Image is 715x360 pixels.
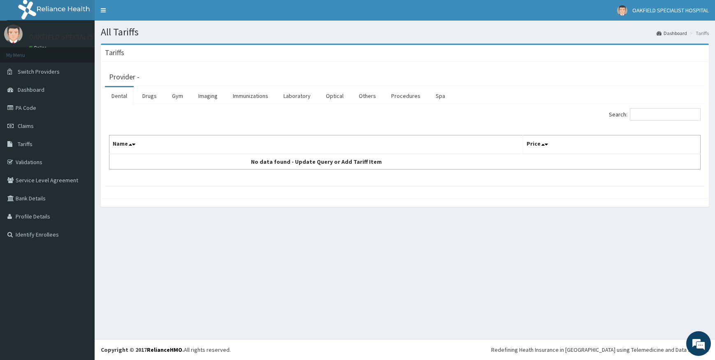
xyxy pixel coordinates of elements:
[101,27,709,37] h1: All Tariffs
[385,87,427,105] a: Procedures
[136,87,163,105] a: Drugs
[147,346,182,353] a: RelianceHMO
[632,7,709,14] span: OAKFIELD SPECIALIST HOSPITAL
[617,5,627,16] img: User Image
[277,87,317,105] a: Laboratory
[352,87,383,105] a: Others
[523,135,700,154] th: Price
[29,45,49,51] a: Online
[95,339,715,360] footer: All rights reserved.
[101,346,184,353] strong: Copyright © 2017 .
[29,33,132,41] p: OAKFIELD SPECIALIST HOSPITAL
[18,140,32,148] span: Tariffs
[192,87,224,105] a: Imaging
[609,108,701,121] label: Search:
[165,87,190,105] a: Gym
[319,87,350,105] a: Optical
[105,49,124,56] h3: Tariffs
[18,86,44,93] span: Dashboard
[109,154,523,170] td: No data found - Update Query or Add Tariff Item
[226,87,275,105] a: Immunizations
[18,122,34,130] span: Claims
[109,73,139,81] h3: Provider -
[657,30,687,37] a: Dashboard
[429,87,452,105] a: Spa
[4,25,23,43] img: User Image
[105,87,134,105] a: Dental
[18,68,60,75] span: Switch Providers
[630,108,701,121] input: Search:
[491,346,709,354] div: Redefining Heath Insurance in [GEOGRAPHIC_DATA] using Telemedicine and Data Science!
[688,30,709,37] li: Tariffs
[109,135,523,154] th: Name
